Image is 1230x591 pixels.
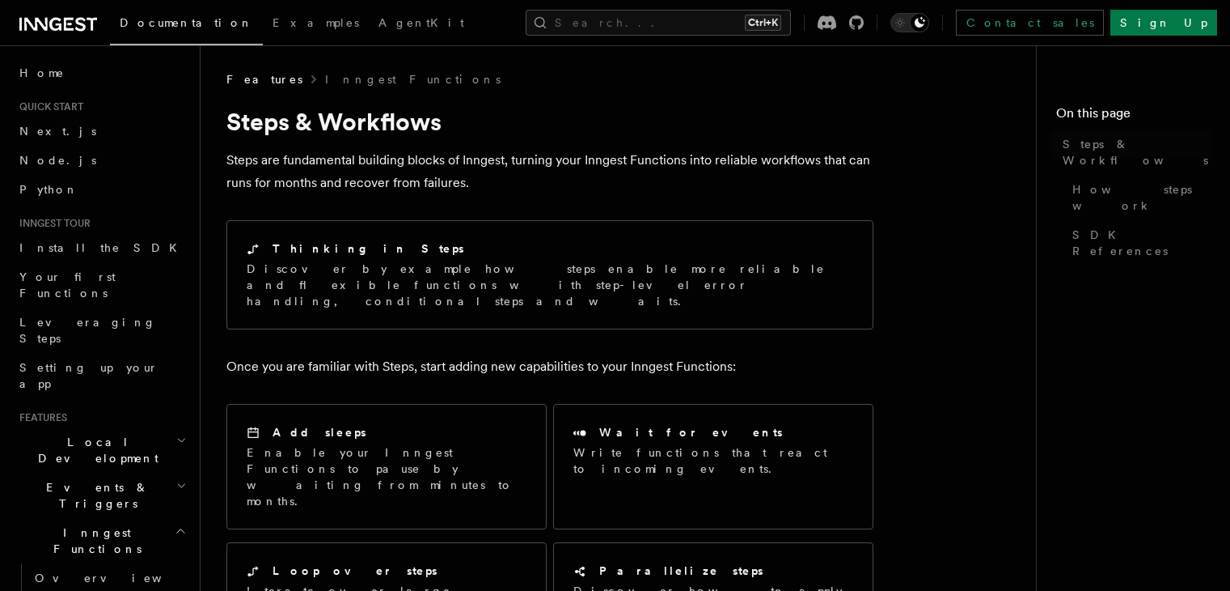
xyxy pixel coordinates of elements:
button: Local Development [13,427,190,473]
span: Inngest tour [13,217,91,230]
button: Search...Ctrl+K [526,10,791,36]
span: Next.js [19,125,96,138]
a: AgentKit [369,5,474,44]
span: Node.js [19,154,96,167]
a: Install the SDK [13,233,190,262]
span: AgentKit [378,16,464,29]
a: Python [13,175,190,204]
span: Home [19,65,65,81]
span: Inngest Functions [13,525,175,557]
a: Steps & Workflows [1056,130,1211,175]
p: Once you are familiar with Steps, start adding new capabilities to your Inngest Functions: [226,355,873,378]
a: Setting up your app [13,353,190,398]
span: Setting up your app [19,361,159,390]
h1: Steps & Workflows [226,107,873,136]
span: Events & Triggers [13,479,176,512]
span: Overview [35,572,201,585]
span: Your first Functions [19,270,116,300]
span: Leveraging Steps [19,316,156,345]
a: Home [13,58,190,87]
h2: Loop over steps [273,563,437,579]
span: Features [13,411,67,424]
span: Features [226,71,302,87]
h2: Parallelize steps [599,563,763,579]
a: Thinking in StepsDiscover by example how steps enable more reliable and flexible functions with s... [226,220,873,330]
a: Leveraging Steps [13,308,190,353]
p: Steps are fundamental building blocks of Inngest, turning your Inngest Functions into reliable wo... [226,149,873,194]
span: SDK References [1072,227,1211,259]
a: Documentation [110,5,263,45]
h4: On this page [1056,104,1211,130]
span: Examples [273,16,359,29]
span: Documentation [120,16,253,29]
a: Next.js [13,117,190,146]
p: Discover by example how steps enable more reliable and flexible functions with step-level error h... [247,261,853,309]
a: Node.js [13,146,190,175]
a: Your first Functions [13,262,190,308]
kbd: Ctrl+K [745,15,781,31]
a: Sign Up [1110,10,1217,36]
a: Contact sales [956,10,1104,36]
button: Toggle dark mode [890,13,929,32]
a: Inngest Functions [325,71,501,87]
h2: Add sleeps [273,424,366,440]
a: Examples [263,5,369,44]
button: Events & Triggers [13,473,190,518]
p: Write functions that react to incoming events. [573,444,853,477]
a: SDK References [1066,220,1211,266]
span: Local Development [13,434,176,466]
h2: Thinking in Steps [273,240,464,257]
span: Install the SDK [19,241,187,254]
span: How steps work [1072,181,1211,214]
p: Enable your Inngest Functions to pause by waiting from minutes to months. [247,444,526,509]
span: Quick start [13,100,83,113]
a: Wait for eventsWrite functions that react to incoming events. [553,404,873,529]
span: Steps & Workflows [1063,136,1211,168]
a: Add sleepsEnable your Inngest Functions to pause by waiting from minutes to months. [226,404,547,529]
a: How steps work [1066,175,1211,220]
span: Python [19,183,78,196]
button: Inngest Functions [13,518,190,563]
h2: Wait for events [599,424,783,440]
